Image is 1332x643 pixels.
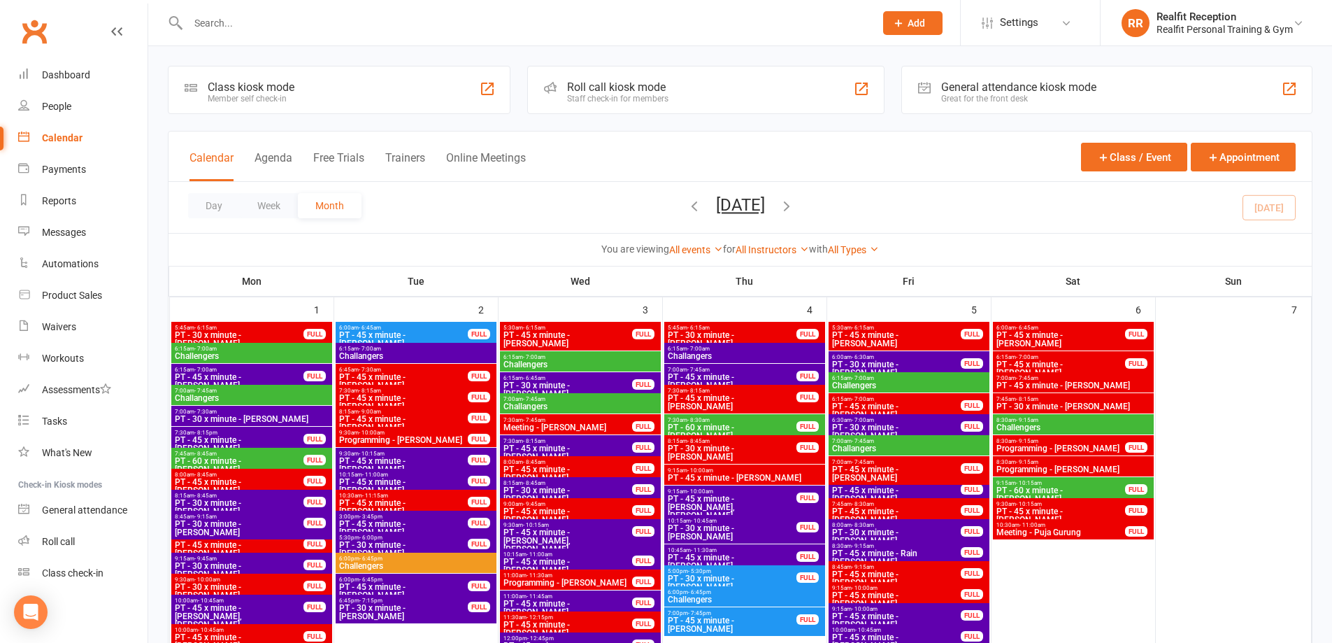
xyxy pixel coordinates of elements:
span: PT - 45 x minute - [PERSON_NAME] [174,478,304,495]
span: 7:30am [503,417,633,423]
span: 6:15am [831,375,987,381]
span: 8:00am [831,522,961,528]
span: - 3:45pm [359,514,382,520]
span: PT - 45 x minute - [PERSON_NAME] [338,394,468,411]
span: PT - 45 x minute - [PERSON_NAME] [831,331,961,348]
div: Realfit Reception [1156,10,1293,23]
span: 6:45am [338,367,468,373]
span: PT - 45 x minute - [PERSON_NAME] [831,465,961,482]
div: FULL [632,484,654,495]
span: 8:30am [996,417,1151,423]
span: 6:00am [338,325,468,331]
div: FULL [303,455,326,465]
span: - 7:45am [1016,375,1038,381]
span: 10:15am [667,518,797,524]
a: People [18,91,148,122]
span: PT - 45 x minute - [PERSON_NAME] [996,331,1126,348]
a: Class kiosk mode [18,558,148,589]
div: FULL [961,329,983,339]
span: PT - 45 x minute - [PERSON_NAME] [831,402,961,419]
span: PT - 45 x minute - [PERSON_NAME] [338,499,468,516]
span: 10:30am [996,522,1126,528]
span: PT - 30 x minute - [PERSON_NAME] [174,415,329,423]
div: FULL [632,329,654,339]
span: PT - 45 x minute - [PERSON_NAME] [338,457,468,474]
div: RR [1122,9,1150,37]
span: Challangers [503,402,658,411]
button: Week [240,193,298,218]
strong: for [723,243,736,255]
div: Staff check-in for members [567,94,668,104]
span: 7:00am [667,367,797,373]
span: - 8:15am [359,388,381,394]
span: 8:30am [996,459,1151,465]
span: 7:45am [174,451,304,457]
span: - 7:45am [852,459,874,465]
th: Sun [1155,267,1312,296]
span: Challengers [831,381,987,390]
span: 8:45am [174,514,304,520]
span: 9:15am [996,480,1126,486]
span: PT - 30 x minute - [PERSON_NAME] [503,486,633,503]
a: Tasks [18,406,148,437]
span: 8:15am [338,409,468,415]
div: FULL [632,442,654,453]
div: Member self check-in [208,94,294,104]
span: 7:00am [174,388,329,394]
span: - 7:00am [1016,354,1038,360]
span: PT - 45 x minute - [PERSON_NAME] [338,415,468,432]
span: PT - 45 x minute - [PERSON_NAME] [503,507,633,524]
span: - 7:00am [194,367,217,373]
div: 3 [643,297,662,320]
span: - 7:00am [852,375,874,381]
span: - 8:45am [194,472,217,478]
span: - 6:15am [852,325,874,331]
span: - 10:00am [687,488,713,495]
div: FULL [303,371,326,381]
span: 5:45am [667,325,797,331]
span: Settings [1000,7,1038,38]
span: Challengers [174,352,329,360]
span: - 8:30am [852,522,874,528]
span: PT - 45 x minute - [PERSON_NAME] [338,520,468,537]
span: - 9:45am [523,501,545,507]
span: - 10:15am [1016,480,1042,486]
span: - 6:00pm [359,535,382,541]
span: PT - 30 x minute - [PERSON_NAME] [831,423,961,440]
div: FULL [1125,484,1147,495]
div: 2 [478,297,498,320]
div: FULL [632,421,654,432]
span: - 10:15am [1016,501,1042,507]
span: 5:45am [174,325,304,331]
div: FULL [796,329,819,339]
div: Assessments [42,384,111,395]
button: [DATE] [716,195,765,215]
div: Dashboard [42,69,90,80]
span: PT - 45 x minute - [PERSON_NAME], [PERSON_NAME]... [503,528,633,553]
a: All Types [828,244,879,255]
span: - 6:15am [194,325,217,331]
span: 6:15am [338,346,494,352]
span: 9:30am [503,522,633,528]
div: FULL [1125,526,1147,537]
span: 5:30am [503,325,633,331]
span: PT - 45 x minute - [PERSON_NAME] [667,474,822,482]
button: Calendar [189,151,234,181]
div: What's New [42,447,92,458]
span: PT - 30 x minute - [PERSON_NAME] [174,499,304,516]
span: Challengers [503,360,658,369]
a: Workouts [18,343,148,374]
span: PT - 60 x minute - [PERSON_NAME] [996,486,1126,503]
span: PT - 30 x minute - [PERSON_NAME] [831,360,961,377]
div: FULL [961,484,983,495]
span: 6:15am [996,354,1126,360]
div: 5 [971,297,991,320]
span: Challangers [338,352,494,360]
span: PT - 45 x minute - [PERSON_NAME] [996,507,1126,524]
span: 10:15am [338,472,468,478]
span: PT - 45 x minute - [PERSON_NAME] [503,465,633,482]
div: Roll call kiosk mode [567,80,668,94]
div: FULL [303,518,326,528]
span: PT - 45 x minute - [PERSON_NAME] [503,331,633,348]
div: FULL [796,442,819,453]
